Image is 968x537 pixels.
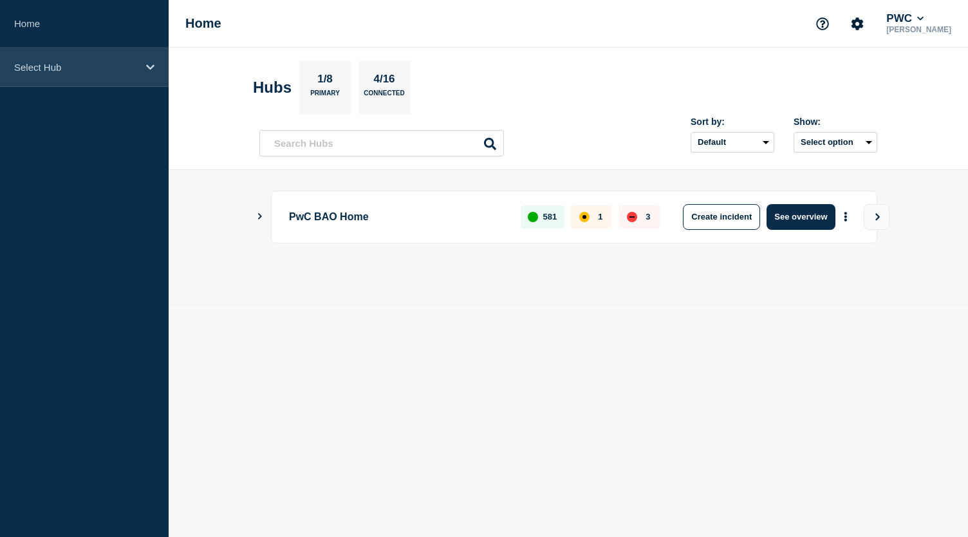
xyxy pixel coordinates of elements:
p: 3 [646,212,650,221]
button: View [864,204,889,230]
button: More actions [837,205,854,229]
p: Primary [310,89,340,103]
p: Connected [364,89,404,103]
button: Create incident [683,204,760,230]
div: affected [579,212,590,222]
div: down [627,212,637,222]
input: Search Hubs [259,130,504,156]
button: Account settings [844,10,871,37]
p: 581 [543,212,557,221]
p: PwC BAO Home [289,204,506,230]
p: 4/16 [369,73,400,89]
div: Sort by: [691,117,774,127]
button: Select option [794,132,877,153]
p: 1 [598,212,602,221]
div: up [528,212,538,222]
button: See overview [767,204,835,230]
button: PWC [884,12,926,25]
button: Support [809,10,836,37]
p: 1/8 [313,73,338,89]
div: Show: [794,117,877,127]
p: [PERSON_NAME] [884,25,954,34]
h1: Home [185,16,221,31]
select: Sort by [691,132,774,153]
p: Select Hub [14,62,138,73]
button: Show Connected Hubs [257,212,263,221]
h2: Hubs [253,79,292,97]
